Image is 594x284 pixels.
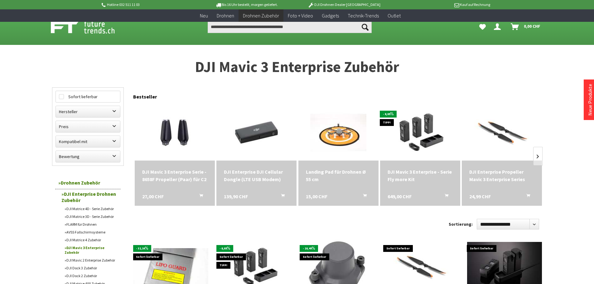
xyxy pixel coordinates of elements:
[208,21,372,33] input: Produkt, Marke, Kategorie, EAN, Artikelnummer…
[449,219,473,229] label: Sortierung:
[465,104,539,161] img: DJI Enterprise Propeller Mavic 3 Enterprise Series
[51,19,128,35] img: Shop Futuretrends - zur Startseite wechseln
[142,193,164,200] span: 27,00 CHF
[192,193,207,201] button: In den Warenkorb
[273,193,288,201] button: In den Warenkorb
[56,136,120,147] label: Kompatibel mit
[322,12,339,19] span: Gadgets
[383,9,405,22] a: Outlet
[288,12,313,19] span: Foto + Video
[224,193,248,200] span: 139,90 CHF
[306,168,371,183] a: Landing Pad für Drohnen Ø 55 cm 15,00 CHF In den Warenkorb
[317,9,343,22] a: Gadgets
[212,9,239,22] a: Drohnen
[196,9,212,22] a: Neu
[519,193,534,201] button: In den Warenkorb
[348,12,379,19] span: Technik-Trends
[61,244,121,256] a: DJI Mavic 3 Enterprise Zubehör
[133,87,542,103] div: Bestseller
[469,168,534,183] div: DJI Enterprise Propeller Mavic 3 Enterprise Series
[388,168,453,183] div: DJI Mavic 3 Enterprise - Serie Fly more Kit
[61,236,121,244] a: DJI Matrice 4 Zubehör
[142,168,207,183] a: DJI Mavic 3 Enterprise Serie - 8658F Propeller (Paar) für C2 27,00 CHF In den Warenkorb
[524,21,540,31] span: 0,00 CHF
[491,21,506,33] a: Dein Konto
[58,189,121,205] a: DJI Enterprise Drohnen Zubehör
[61,256,121,264] a: DJI Mavic 2 Enterprise Zubehör
[508,21,543,33] a: Warenkorb
[283,9,317,22] a: Foto + Video
[61,272,121,280] a: DJI Dock 2 Zubehör
[136,104,214,161] img: DJI Mavic 3 Enterprise Serie - 8658F Propeller (Paar) für C2
[476,21,489,33] a: Meine Favoriten
[359,21,372,33] button: Suchen
[437,193,452,201] button: In den Warenkorb
[310,104,366,161] img: Landing Pad für Drohnen Ø 55 cm
[61,220,121,228] a: FLARM für Drohnen
[393,1,490,8] p: Kauf auf Rechnung
[61,205,121,213] a: DJI Matrice 4D - Serie Zubehör
[56,151,120,162] label: Bewertung
[56,91,120,102] label: Sofort lieferbar
[243,12,279,19] span: Drohnen Zubehör
[388,12,401,19] span: Outlet
[239,9,283,22] a: Drohnen Zubehör
[216,106,297,159] img: DJI Enterprise DJI Cellular Dongle (LTE USB Modem)
[198,1,295,8] p: Bis 16 Uhr bestellt, morgen geliefert.
[217,12,234,19] span: Drohnen
[200,12,208,19] span: Neu
[52,59,542,75] h1: DJI Mavic 3 Enterprise Zubehör
[224,168,289,183] div: DJI Enterprise DJI Cellular Dongle (LTE USB Modem)
[355,193,370,201] button: In den Warenkorb
[142,168,207,183] div: DJI Mavic 3 Enterprise Serie - 8658F Propeller (Paar) für C2
[343,9,383,22] a: Technik-Trends
[56,106,120,117] label: Hersteller
[306,193,327,200] span: 15,00 CHF
[383,104,457,161] img: DJI Mavic 3 Enterprise - Serie Fly more Kit
[224,168,289,183] a: DJI Enterprise DJI Cellular Dongle (LTE USB Modem) 139,90 CHF In den Warenkorb
[101,1,198,8] p: Hotline 032 511 11 03
[469,193,491,200] span: 24,99 CHF
[61,264,121,272] a: DJI Dock 3 Zubehör
[388,193,412,200] span: 649,00 CHF
[295,1,393,8] p: DJI Drohnen Dealer [GEOGRAPHIC_DATA]
[61,228,121,236] a: AVSS Fallschirmsysteme
[56,121,120,132] label: Preis
[61,213,121,220] a: DJI Matrice 3D - Serie Zubehör
[388,168,453,183] a: DJI Mavic 3 Enterprise - Serie Fly more Kit 649,00 CHF In den Warenkorb
[587,84,593,116] a: Neue Produkte
[306,168,371,183] div: Landing Pad für Drohnen Ø 55 cm
[469,168,534,183] a: DJI Enterprise Propeller Mavic 3 Enterprise Series 24,99 CHF In den Warenkorb
[55,176,121,189] a: Drohnen Zubehör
